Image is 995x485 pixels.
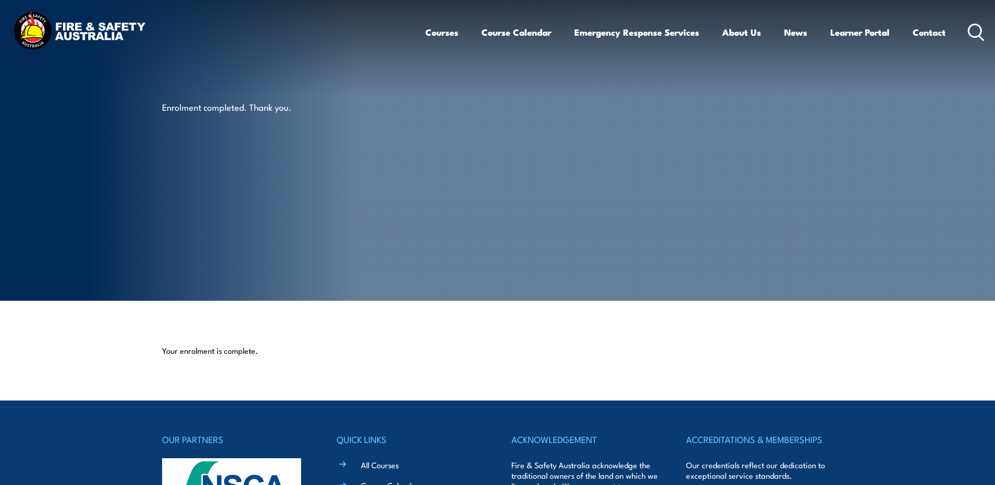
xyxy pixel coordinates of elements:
[574,18,699,46] a: Emergency Response Services
[162,101,354,113] p: Enrolment completed. Thank you.
[511,432,658,447] h4: ACKNOWLEDGEMENT
[361,459,399,470] a: All Courses
[162,432,309,447] h4: OUR PARTNERS
[686,460,833,481] p: Our credentials reflect our dedication to exceptional service standards.
[830,18,890,46] a: Learner Portal
[425,18,458,46] a: Courses
[337,432,484,447] h4: QUICK LINKS
[722,18,761,46] a: About Us
[784,18,807,46] a: News
[162,345,833,356] p: Your enrolment is complete.
[686,432,833,447] h4: ACCREDITATIONS & MEMBERSHIPS
[482,18,551,46] a: Course Calendar
[913,18,946,46] a: Contact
